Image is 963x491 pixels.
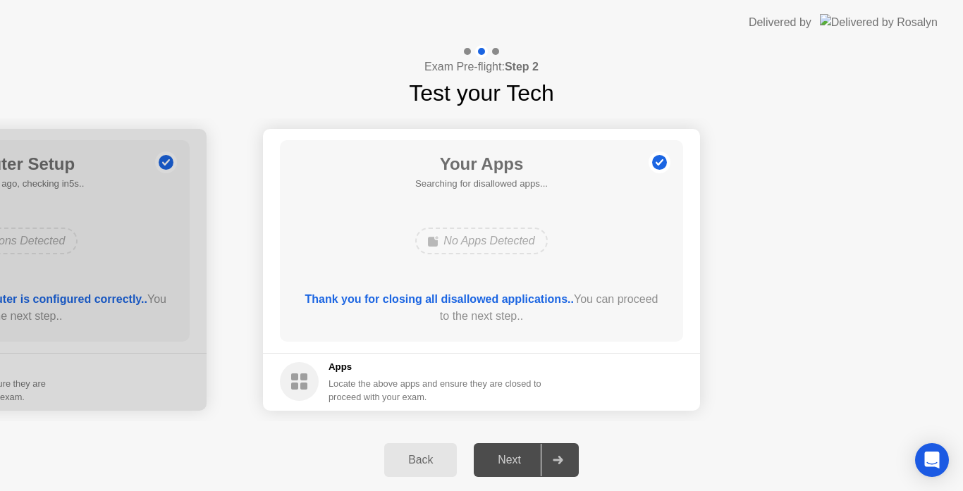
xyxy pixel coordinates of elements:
[409,76,554,110] h1: Test your Tech
[300,291,663,325] div: You can proceed to the next step..
[415,177,548,191] h5: Searching for disallowed apps...
[329,377,542,404] div: Locate the above apps and ensure they are closed to proceed with your exam.
[415,228,547,254] div: No Apps Detected
[749,14,811,31] div: Delivered by
[424,58,539,75] h4: Exam Pre-flight:
[820,14,938,30] img: Delivered by Rosalyn
[474,443,579,477] button: Next
[505,61,539,73] b: Step 2
[305,293,574,305] b: Thank you for closing all disallowed applications..
[329,360,542,374] h5: Apps
[915,443,949,477] div: Open Intercom Messenger
[415,151,548,177] h1: Your Apps
[384,443,457,477] button: Back
[478,454,541,466] div: Next
[388,454,453,466] div: Back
